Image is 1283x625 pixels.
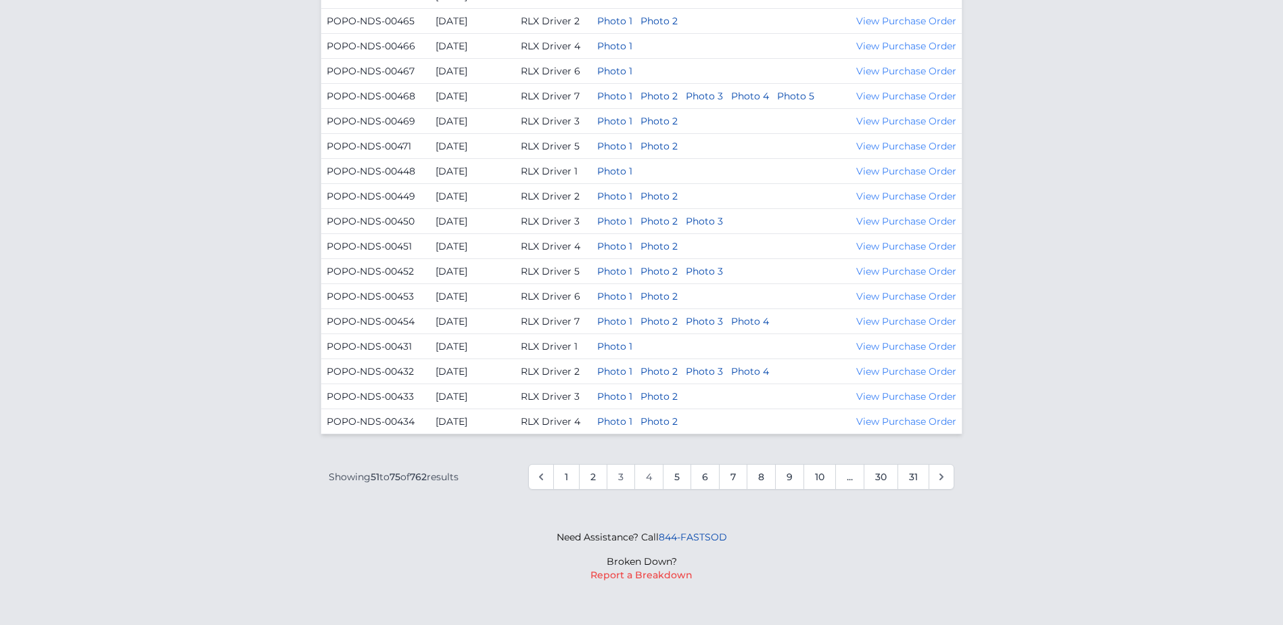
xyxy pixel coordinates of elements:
button: Photo 1 [597,415,632,428]
button: Photo 3 [686,365,723,378]
button: Photo 1 [597,114,632,128]
a: POPO-NDS-00468 [327,90,415,102]
button: Photo 2 [640,189,678,203]
a: View Purchase Order [856,390,956,402]
button: Photo 1 [597,164,632,178]
a: Go to page 9 [775,464,804,490]
span: ... [835,464,864,490]
button: Photo 1 [597,64,632,78]
button: Photo 1 [597,290,632,303]
a: Next &raquo; [929,464,954,490]
button: Photo 1 [597,365,632,378]
a: POPO-NDS-00471 [327,140,411,152]
a: POPO-NDS-00432 [327,365,414,377]
a: View Purchase Order [856,240,956,252]
button: Photo 2 [640,365,678,378]
button: Photo 3 [686,315,723,328]
td: RLX Driver 7 [515,309,592,334]
a: Go to page 7 [719,464,747,490]
td: RLX Driver 4 [515,34,592,59]
button: Report a Breakdown [590,568,693,582]
a: POPO-NDS-00453 [327,290,414,302]
a: POPO-NDS-00466 [327,40,415,52]
button: Photo 2 [640,239,678,253]
button: Photo 3 [686,264,723,278]
a: POPO-NDS-00449 [327,190,415,202]
p: Showing to of results [329,470,459,484]
a: POPO-NDS-00450 [327,215,415,227]
td: RLX Driver 5 [515,259,592,284]
a: View Purchase Order [856,15,956,27]
button: Photo 2 [640,214,678,228]
a: View Purchase Order [856,115,956,127]
a: POPO-NDS-00431 [327,340,412,352]
td: RLX Driver 2 [515,184,592,209]
button: Photo 1 [597,214,632,228]
td: [DATE] [430,134,515,159]
button: Photo 4 [731,365,769,378]
td: [DATE] [430,84,515,109]
a: Go to page 31 [897,464,929,490]
p: Need Assistance? Call [557,530,727,544]
td: RLX Driver 3 [515,384,592,409]
a: Go to page 1 [553,464,580,490]
a: POPO-NDS-00448 [327,165,415,177]
a: POPO-NDS-00452 [327,265,414,277]
span: 75 [390,471,400,483]
a: POPO-NDS-00467 [327,65,415,77]
button: Photo 1 [597,315,632,328]
p: Broken Down? [557,555,727,568]
a: 844-FASTSOD [659,531,727,543]
td: RLX Driver 2 [515,9,592,34]
a: View Purchase Order [856,340,956,352]
button: Photo 1 [597,139,632,153]
a: Go to page 2 [579,464,607,490]
a: View Purchase Order [856,65,956,77]
button: Photo 4 [731,89,769,103]
td: [DATE] [430,409,515,434]
button: Photo 2 [640,14,678,28]
a: Go to page 5 [663,464,691,490]
button: Photo 1 [597,14,632,28]
a: POPO-NDS-00465 [327,15,415,27]
a: POPO-NDS-00434 [327,415,415,427]
button: Photo 2 [640,390,678,403]
button: Photo 4 [731,315,769,328]
td: RLX Driver 1 [515,334,592,359]
td: [DATE] [430,59,515,84]
a: View Purchase Order [856,315,956,327]
button: Photo 2 [640,114,678,128]
span: 51 [371,471,379,483]
td: [DATE] [430,309,515,334]
td: RLX Driver 5 [515,134,592,159]
button: Photo 5 [777,89,814,103]
td: [DATE] [430,359,515,384]
button: Photo 2 [640,315,678,328]
td: RLX Driver 6 [515,59,592,84]
a: &laquo; Previous [528,464,554,490]
td: [DATE] [430,109,515,134]
button: Photo 1 [597,39,632,53]
a: Go to page 6 [691,464,720,490]
a: View Purchase Order [856,415,956,427]
td: RLX Driver 7 [515,84,592,109]
button: Photo 1 [597,264,632,278]
td: [DATE] [430,259,515,284]
a: Go to page 4 [634,464,663,490]
td: [DATE] [430,159,515,184]
button: Photo 3 [686,89,723,103]
button: Photo 1 [597,390,632,403]
a: View Purchase Order [856,190,956,202]
a: Go to page 30 [864,464,898,490]
a: POPO-NDS-00433 [327,390,414,402]
button: Photo 1 [597,189,632,203]
td: RLX Driver 1 [515,159,592,184]
a: View Purchase Order [856,215,956,227]
td: [DATE] [430,234,515,259]
td: RLX Driver 4 [515,409,592,434]
button: Photo 2 [640,89,678,103]
a: POPO-NDS-00451 [327,240,412,252]
a: View Purchase Order [856,90,956,102]
button: Photo 2 [640,415,678,428]
span: 3 [607,464,635,490]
